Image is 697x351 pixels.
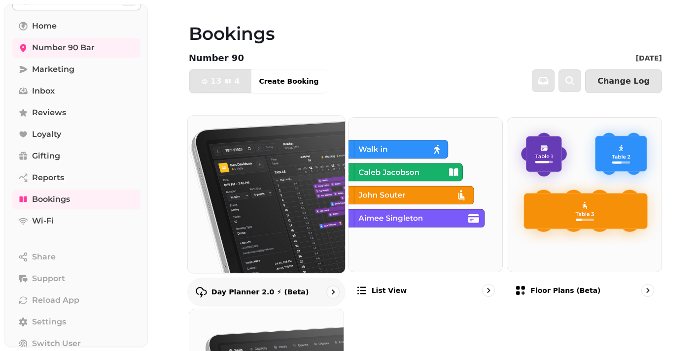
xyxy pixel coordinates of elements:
[32,64,74,75] span: Marketing
[189,69,251,93] button: 134
[348,117,503,305] a: List viewList view
[32,172,64,184] span: Reports
[32,215,54,227] span: Wi-Fi
[484,286,493,295] svg: go to
[12,103,140,123] a: Reviews
[259,78,318,85] span: Create Booking
[180,108,353,281] img: Day Planner 2.0 ⚡ (Beta)
[12,38,140,58] a: Number 90 Bar
[32,338,81,350] span: Switch User
[643,286,653,295] svg: go to
[585,69,662,93] button: Change Log
[12,290,140,310] button: Reload App
[530,286,600,295] p: Floor Plans (beta)
[328,287,338,297] svg: go to
[636,53,662,63] p: [DATE]
[32,85,55,97] span: Inbox
[32,150,60,162] span: Gifting
[348,118,503,272] img: List view
[32,42,95,54] span: Number 90 Bar
[12,211,140,231] a: Wi-Fi
[372,286,407,295] p: List view
[12,16,140,36] a: Home
[12,247,140,267] button: Share
[507,118,662,272] img: Floor Plans (beta)
[32,107,66,119] span: Reviews
[12,146,140,166] a: Gifting
[251,69,326,93] button: Create Booking
[12,269,140,288] button: Support
[12,81,140,101] a: Inbox
[12,190,140,209] a: Bookings
[32,251,56,263] span: Share
[187,115,346,306] a: Day Planner 2.0 ⚡ (Beta)Day Planner 2.0 ⚡ (Beta)
[12,60,140,79] a: Marketing
[211,287,309,297] p: Day Planner 2.0 ⚡ (Beta)
[210,77,221,85] span: 13
[32,294,79,306] span: Reload App
[32,20,57,32] span: Home
[32,316,66,328] span: Settings
[32,193,70,205] span: Bookings
[32,128,61,140] span: Loyalty
[234,77,240,85] span: 4
[189,51,244,65] p: Number 90
[12,312,140,332] a: Settings
[597,77,650,85] span: Change Log
[32,273,65,285] span: Support
[507,117,662,305] a: Floor Plans (beta)Floor Plans (beta)
[12,125,140,144] a: Loyalty
[12,168,140,188] a: Reports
